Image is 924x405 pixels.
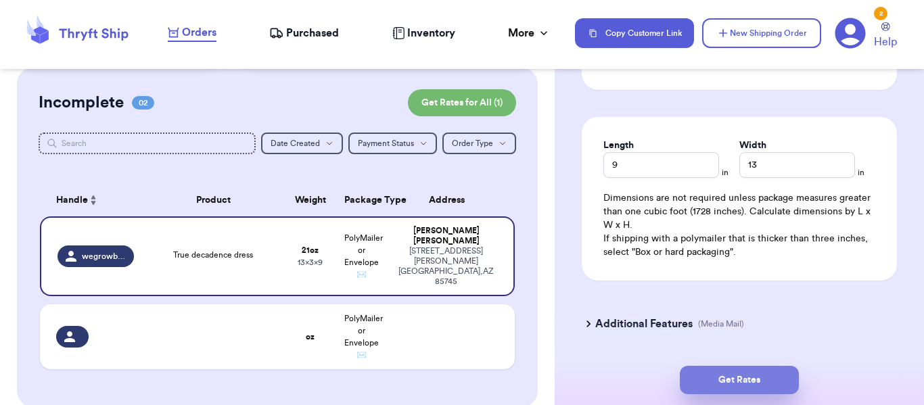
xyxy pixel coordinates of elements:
div: 2 [874,7,887,20]
span: Help [874,34,897,50]
span: Purchased [286,25,339,41]
span: PolyMailer or Envelope ✉️ [344,234,383,279]
h3: Additional Features [595,316,693,332]
button: Copy Customer Link [575,18,694,48]
th: Weight [285,184,336,216]
a: 2 [835,18,866,49]
strong: 21 oz [302,246,319,254]
span: Orders [182,24,216,41]
span: Inventory [407,25,455,41]
div: More [508,25,551,41]
th: Address [387,184,515,216]
span: 13 x 3 x 9 [298,258,323,266]
h2: Incomplete [39,92,124,114]
span: True decadence dress [173,251,253,259]
p: (Media Mail) [698,318,744,329]
strong: oz [306,333,315,341]
a: Purchased [269,25,339,41]
p: If shipping with a polymailer that is thicker than three inches, select "Box or hard packaging". [603,232,875,259]
div: [PERSON_NAME] [PERSON_NAME] [395,226,497,246]
div: Dimensions are not required unless package measures greater than one cubic foot (1728 inches). Ca... [603,191,875,259]
button: Get Rates [680,366,799,394]
input: Search [39,133,256,154]
span: in [722,167,729,178]
button: Date Created [261,133,343,154]
button: Order Type [442,133,516,154]
span: Handle [56,193,88,208]
span: wegrowbythefullmoon [82,251,126,262]
span: PolyMailer or Envelope ✉️ [344,314,383,359]
span: Order Type [452,139,493,147]
div: [STREET_ADDRESS][PERSON_NAME] [GEOGRAPHIC_DATA] , AZ 85745 [395,246,497,287]
span: in [858,167,864,178]
th: Product [142,184,285,216]
span: Date Created [271,139,320,147]
a: Inventory [392,25,455,41]
span: 02 [132,96,154,110]
a: Orders [168,24,216,42]
span: Payment Status [358,139,414,147]
button: Get Rates for All (1) [408,89,516,116]
button: Payment Status [348,133,437,154]
label: Length [603,139,634,152]
button: New Shipping Order [702,18,821,48]
a: Help [874,22,897,50]
button: Sort ascending [88,192,99,208]
label: Width [739,139,766,152]
th: Package Type [336,184,388,216]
